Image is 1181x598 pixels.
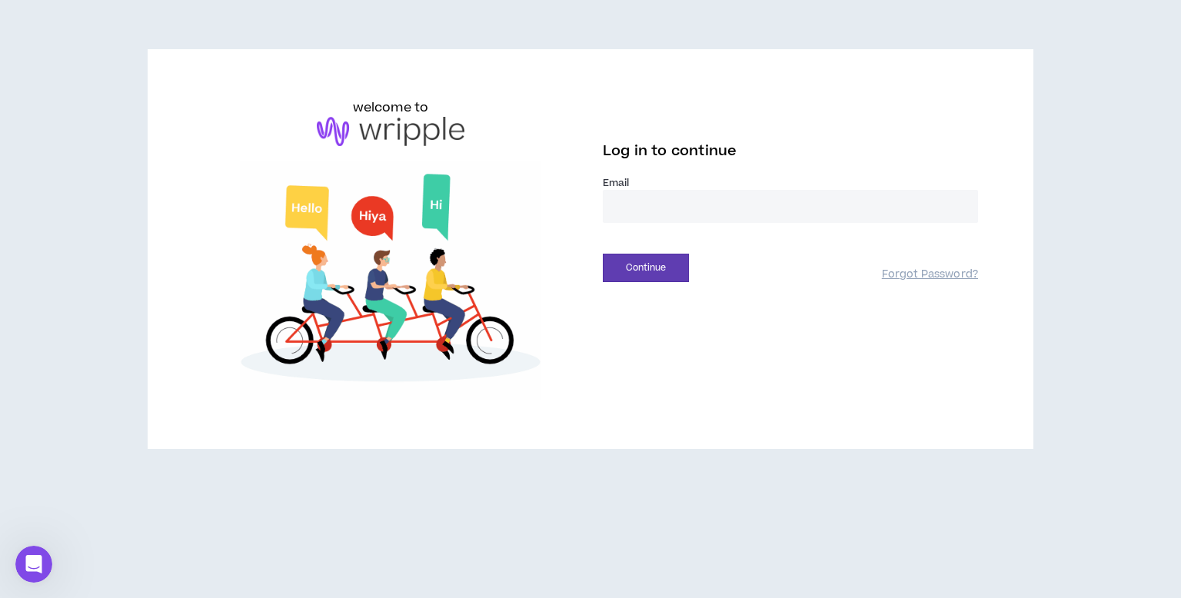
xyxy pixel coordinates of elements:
[317,117,464,146] img: logo-brand.png
[603,141,737,161] span: Log in to continue
[203,161,578,400] img: Welcome to Wripple
[603,254,689,282] button: Continue
[603,176,978,190] label: Email
[15,546,52,583] iframe: Intercom live chat
[882,267,978,282] a: Forgot Password?
[353,98,429,117] h6: welcome to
